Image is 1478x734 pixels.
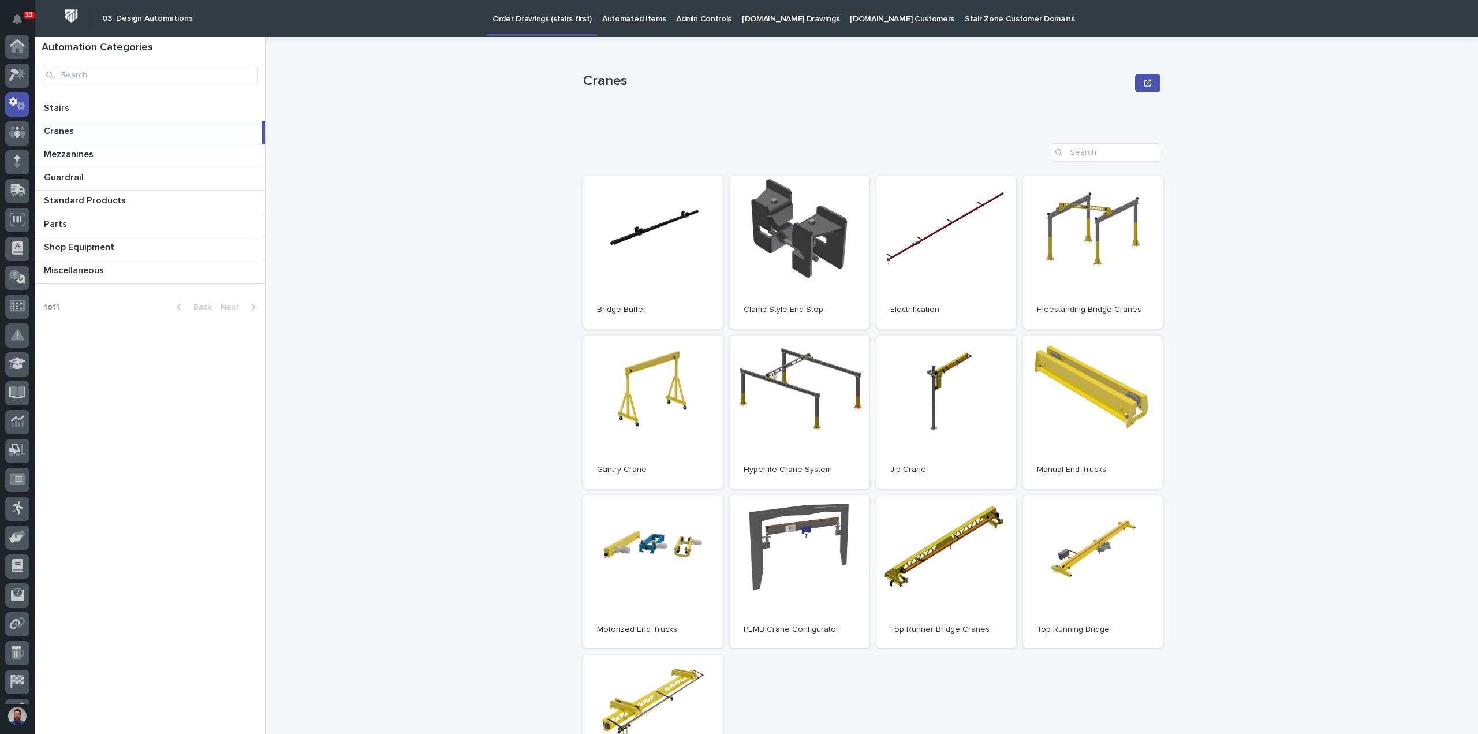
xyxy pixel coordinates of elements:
p: Freestanding Bridge Cranes [1037,305,1149,315]
a: Hyperlite Crane System [730,336,869,489]
p: PEMB Crane Configurator [744,625,856,635]
a: Freestanding Bridge Cranes [1023,176,1163,329]
a: Electrification [876,176,1016,329]
a: Standard ProductsStandard Products [35,191,265,214]
a: PartsParts [35,214,265,237]
button: users-avatar [5,704,29,728]
a: MiscellaneousMiscellaneous [35,260,265,284]
p: Cranes [44,124,76,137]
span: Back [186,303,211,311]
img: Workspace Logo [61,5,82,27]
input: Search [1051,143,1160,162]
div: Notifications33 [14,14,29,32]
a: Bridge Buffer [583,176,723,329]
a: Gantry Crane [583,336,723,489]
button: Next [216,302,265,312]
p: Miscellaneous [44,263,106,276]
p: Top Running Bridge [1037,625,1149,635]
a: Motorized End Trucks [583,495,723,649]
h2: 03. Design Automations [102,14,193,24]
p: Parts [44,217,69,230]
a: MezzaninesMezzanines [35,144,265,167]
button: Back [167,302,216,312]
p: 33 [25,11,33,19]
p: Motorized End Trucks [597,625,709,635]
a: StairsStairs [35,98,265,121]
a: GuardrailGuardrail [35,167,265,191]
span: Next [221,303,246,311]
a: Top Running Bridge [1023,495,1163,649]
p: Cranes [583,73,1130,90]
p: Top Runner Bridge Cranes [890,625,1002,635]
a: Top Runner Bridge Cranes [876,495,1016,649]
p: Bridge Buffer [597,305,709,315]
a: Shop EquipmentShop Equipment [35,237,265,260]
button: Notifications [5,7,29,31]
a: Manual End Trucks [1023,336,1163,489]
h1: Automation Categories [42,42,258,54]
a: Jib Crane [876,336,1016,489]
p: Electrification [890,305,1002,315]
p: Stairs [44,100,72,114]
p: Shop Equipment [44,240,117,253]
p: Mezzanines [44,147,96,160]
a: CranesCranes [35,121,265,144]
p: Jib Crane [890,465,1002,475]
p: Clamp Style End Stop [744,305,856,315]
p: 1 of 1 [35,293,69,322]
p: Hyperlite Crane System [744,465,856,475]
a: Clamp Style End Stop [730,176,869,329]
a: PEMB Crane Configurator [730,495,869,649]
p: Manual End Trucks [1037,465,1149,475]
p: Standard Products [44,193,128,206]
p: Gantry Crane [597,465,709,475]
p: Guardrail [44,170,86,183]
input: Search [42,66,258,84]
